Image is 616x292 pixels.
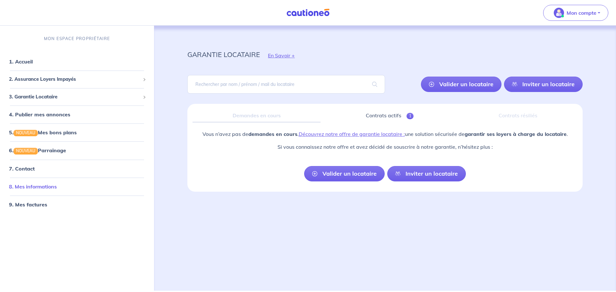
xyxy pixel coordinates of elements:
a: Inviter un locataire [504,77,583,92]
span: 3. Garantie Locataire [9,93,140,101]
img: Cautioneo [284,9,332,17]
a: 8. Mes informations [9,183,57,190]
a: Inviter un locataire [387,166,466,181]
a: 4. Publier mes annonces [9,111,70,118]
span: 2. Assurance Loyers Impayés [9,76,140,83]
button: En Savoir + [260,46,303,65]
p: MON ESPACE PROPRIÉTAIRE [44,36,110,42]
a: Contrats actifs1 [326,109,454,122]
div: 3. Garantie Locataire [3,91,151,103]
a: 7. Contact [9,165,35,172]
div: 7. Contact [3,162,151,175]
a: 9. Mes factures [9,201,47,208]
p: Mon compte [567,9,596,17]
div: 1. Accueil [3,55,151,68]
strong: garantir ses loyers à charge du locataire [465,131,567,137]
img: illu_account_valid_menu.svg [554,8,564,18]
div: 5.NOUVEAUMes bons plans [3,126,151,139]
input: Rechercher par nom / prénom / mail du locataire [187,75,385,94]
p: garantie locataire [187,49,260,60]
p: Vous n’avez pas de . une solution sécurisée de . [202,130,568,138]
button: illu_account_valid_menu.svgMon compte [543,5,608,21]
strong: demandes en cours [248,131,297,137]
a: 5.NOUVEAUMes bons plans [9,129,77,136]
div: 9. Mes factures [3,198,151,211]
a: Découvrez notre offre de garantie locataire : [299,131,405,137]
a: Valider un locataire [421,77,501,92]
div: 8. Mes informations [3,180,151,193]
div: 2. Assurance Loyers Impayés [3,73,151,86]
span: 1 [406,113,414,119]
a: Valider un locataire [304,166,385,181]
div: 4. Publier mes annonces [3,108,151,121]
a: 1. Accueil [9,58,33,65]
a: 6.NOUVEAUParrainage [9,147,66,154]
span: search [364,75,385,93]
div: 6.NOUVEAUParrainage [3,144,151,157]
p: Si vous connaissez notre offre et avez décidé de souscrire à notre garantie, n’hésitez plus : [202,143,568,151]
